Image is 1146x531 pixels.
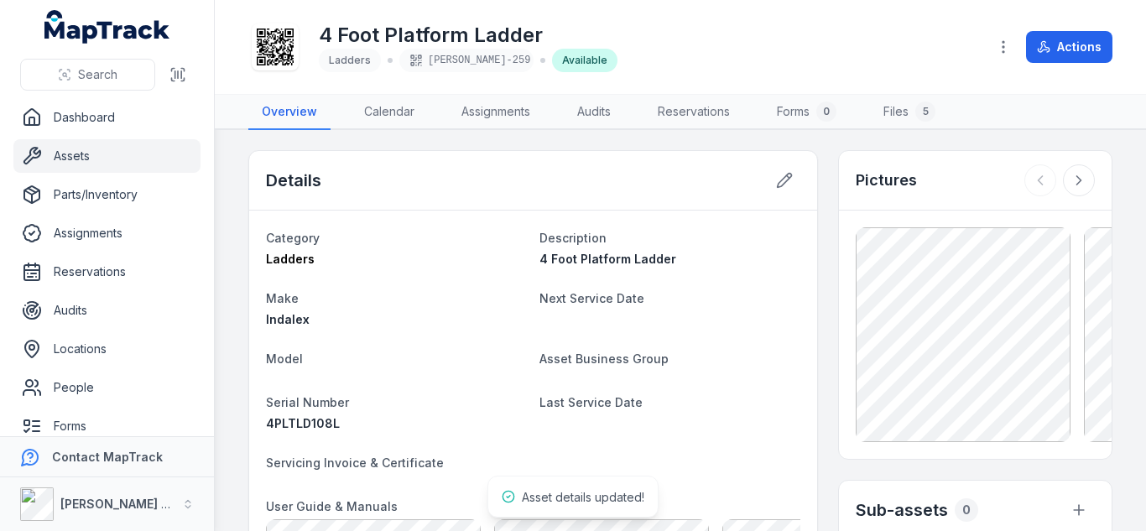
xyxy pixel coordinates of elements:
span: Ladders [329,54,371,66]
a: People [13,371,201,404]
span: Servicing Invoice & Certificate [266,456,444,470]
a: Assignments [448,95,544,130]
span: Asset details updated! [522,490,644,504]
a: Reservations [644,95,743,130]
button: Search [20,59,155,91]
a: Calendar [351,95,428,130]
a: MapTrack [44,10,170,44]
strong: [PERSON_NAME] Air [60,497,177,511]
span: Search [78,66,117,83]
div: 0 [816,102,836,122]
a: Forms [13,409,201,443]
a: Audits [564,95,624,130]
button: Actions [1026,31,1112,63]
span: Model [266,351,303,366]
h1: 4 Foot Platform Ladder [319,22,617,49]
strong: Contact MapTrack [52,450,163,464]
a: Parts/Inventory [13,178,201,211]
span: Serial Number [266,395,349,409]
div: 5 [915,102,935,122]
div: Available [552,49,617,72]
h2: Details [266,169,321,192]
span: Last Service Date [539,395,643,409]
span: Make [266,291,299,305]
h2: Sub-assets [856,498,948,522]
div: 0 [955,498,978,522]
span: 4 Foot Platform Ladder [539,252,676,266]
span: User Guide & Manuals [266,499,398,513]
span: Category [266,231,320,245]
span: Asset Business Group [539,351,669,366]
a: Dashboard [13,101,201,134]
a: Files5 [870,95,949,130]
a: Audits [13,294,201,327]
span: Indalex [266,312,310,326]
span: Next Service Date [539,291,644,305]
span: Description [539,231,607,245]
span: 4PLTLD108L [266,416,340,430]
a: Forms0 [763,95,850,130]
a: Reservations [13,255,201,289]
a: Assets [13,139,201,173]
a: Assignments [13,216,201,250]
a: Overview [248,95,331,130]
h3: Pictures [856,169,917,192]
a: Locations [13,332,201,366]
span: Ladders [266,252,315,266]
div: [PERSON_NAME]-259 [399,49,534,72]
